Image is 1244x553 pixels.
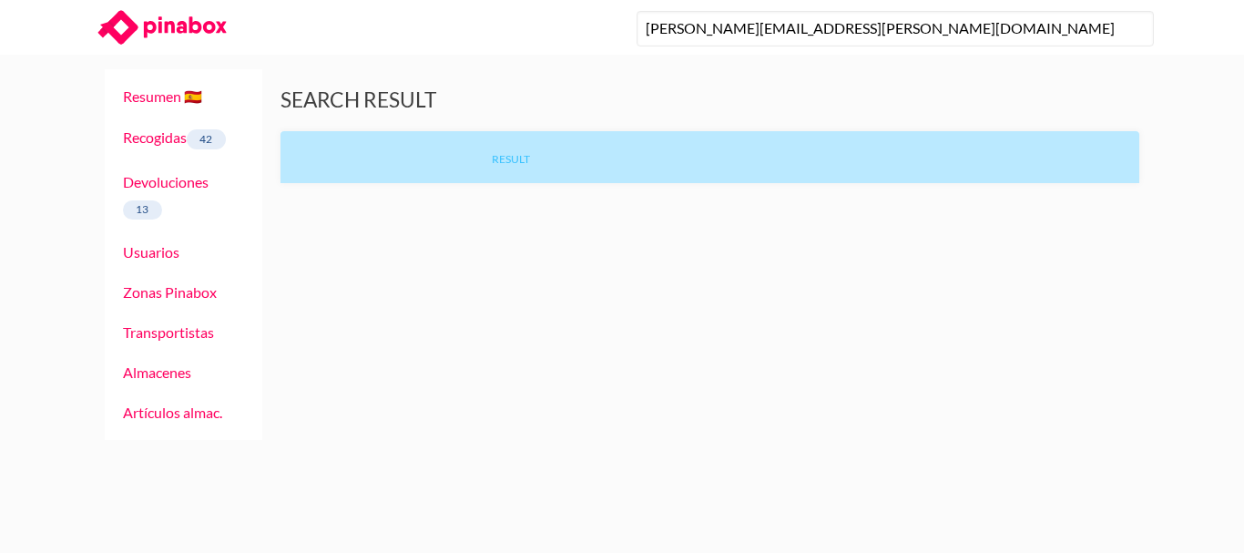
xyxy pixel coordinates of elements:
h2: Search result [280,87,1139,113]
a: Recogidas42 [123,128,226,146]
span: 42 [187,129,226,149]
span: 13 [123,200,162,220]
a: Almacenes [123,364,191,381]
div: Result [280,131,741,183]
input: Busca usuarios por nombre o email [637,11,1154,46]
a: Usuarios [123,243,179,261]
a: Resumen 🇪🇸 [123,87,202,105]
a: Zonas Pinabox [123,283,217,301]
a: Artículos almac. [123,404,222,421]
a: Devoluciones13 [123,173,209,217]
a: Transportistas [123,323,214,341]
